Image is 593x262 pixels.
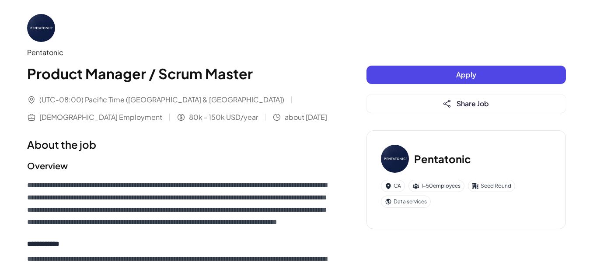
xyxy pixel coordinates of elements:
h3: Pentatonic [414,151,471,167]
div: Seed Round [468,180,515,192]
div: CA [381,180,405,192]
span: Apply [456,70,476,79]
button: Apply [366,66,566,84]
h2: Overview [27,159,331,172]
h1: Product Manager / Scrum Master [27,63,331,84]
span: 80k - 150k USD/year [189,112,258,122]
span: about [DATE] [285,112,327,122]
img: Pe [27,14,55,42]
div: 1-50 employees [408,180,464,192]
div: Pentatonic [27,47,331,58]
span: Share Job [457,99,489,108]
button: Share Job [366,94,566,113]
div: Data services [381,196,431,208]
span: (UTC-08:00) Pacific Time ([GEOGRAPHIC_DATA] & [GEOGRAPHIC_DATA]) [39,94,284,105]
img: Pe [381,145,409,173]
span: [DEMOGRAPHIC_DATA] Employment [39,112,162,122]
h1: About the job [27,136,331,152]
